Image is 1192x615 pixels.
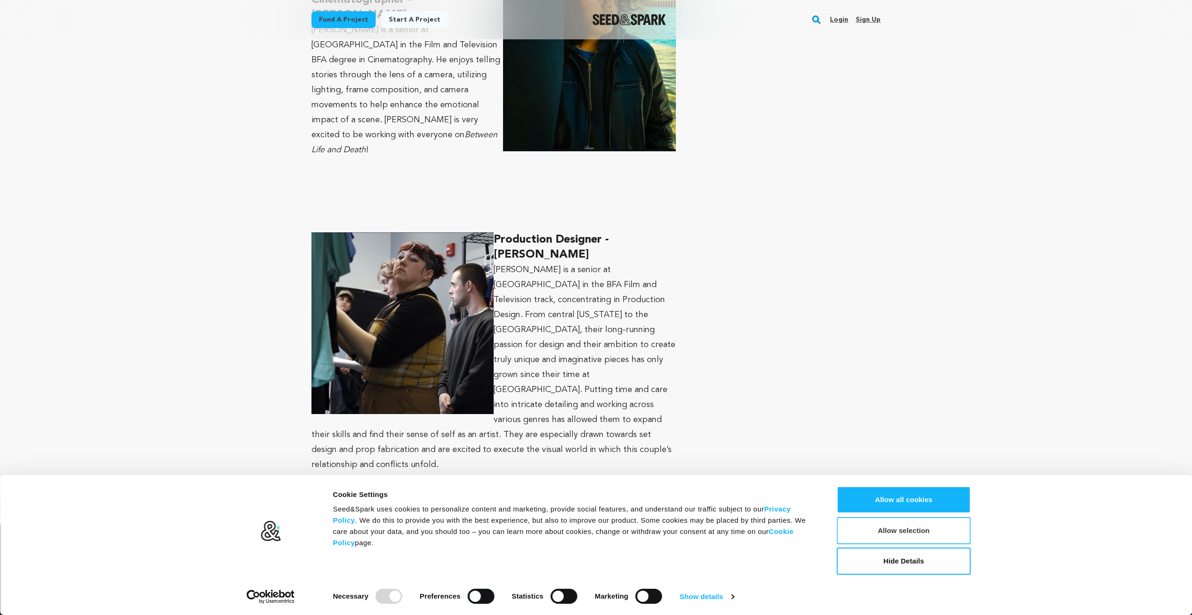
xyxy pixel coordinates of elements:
span: [PERSON_NAME] is a senior at [GEOGRAPHIC_DATA] in the BFA Film and Television track, concentratin... [311,266,675,469]
strong: Necessary [333,592,369,600]
a: Usercentrics Cookiebot - opens in a new window [230,590,311,604]
strong: Preferences [420,592,460,600]
button: Hide Details [837,548,971,575]
strong: Marketing [595,592,629,600]
button: Allow all cookies [837,486,971,513]
button: Allow selection [837,517,971,544]
div: Seed&Spark uses cookies to personalize content and marketing, provide social features, and unders... [333,504,816,548]
img: 1753197930-cskibinski_pd_headshot%20Large.jpeg [311,232,494,414]
img: logo [260,520,281,542]
img: Seed&Spark Logo Dark Mode [592,14,666,25]
a: Sign up [856,12,881,27]
a: Show details [680,590,734,604]
span: [PERSON_NAME] is a senior at [GEOGRAPHIC_DATA] in the Film and Television BFA degree in Cinematog... [311,26,500,139]
strong: Statistics [512,592,544,600]
a: Start a project [381,11,448,28]
a: Seed&Spark Homepage [592,14,666,25]
div: Cookie Settings [333,489,816,500]
em: Between Life and Death [311,131,497,154]
a: Login [830,12,848,27]
a: Fund a project [311,11,376,28]
span: ! [366,146,369,154]
h2: Production Designer - [PERSON_NAME] [311,232,676,262]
